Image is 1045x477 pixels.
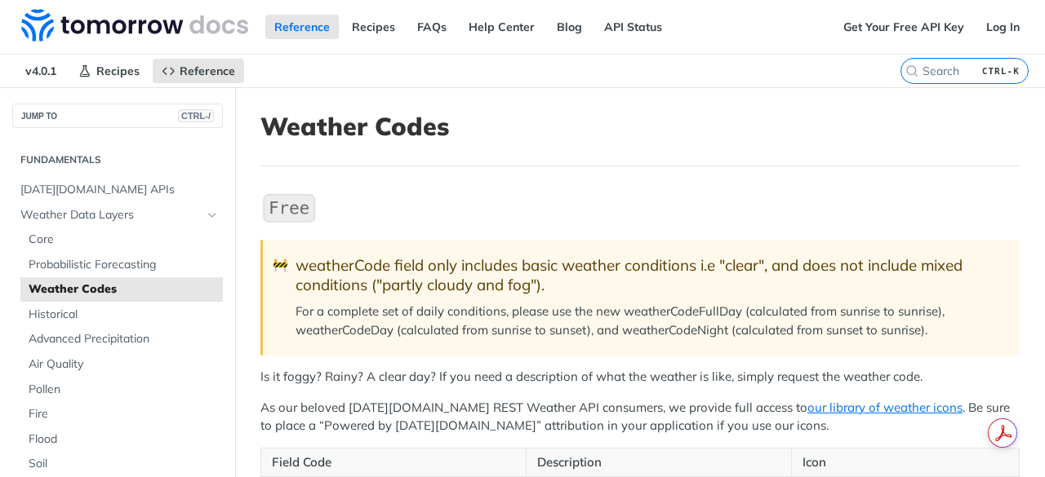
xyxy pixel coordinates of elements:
a: Air Quality [20,352,223,377]
img: Tomorrow.io Weather API Docs [21,9,248,42]
span: Pollen [29,382,219,398]
button: JUMP TOCTRL-/ [12,104,223,128]
span: Recipes [96,64,140,78]
a: Help Center [460,15,544,39]
a: FAQs [408,15,456,39]
h1: Weather Codes [260,112,1020,141]
a: [DATE][DOMAIN_NAME] APIs [12,178,223,202]
a: Get Your Free API Key [834,15,973,39]
p: Icon [803,453,1008,472]
a: Weather Codes [20,277,223,302]
p: As our beloved [DATE][DOMAIN_NAME] REST Weather API consumers, we provide full access to . Be sur... [260,399,1020,435]
p: Is it foggy? Rainy? A clear day? If you need a description of what the weather is like, simply re... [260,368,1020,386]
span: CTRL-/ [178,109,214,122]
kbd: CTRL-K [978,63,1024,79]
span: Soil [29,456,219,472]
a: Fire [20,402,223,426]
a: Probabilistic Forecasting [20,253,223,277]
span: Probabilistic Forecasting [29,257,219,273]
svg: Search [905,64,918,77]
a: Soil [20,452,223,476]
a: Reference [153,59,244,83]
span: Flood [29,431,219,448]
a: Core [20,227,223,252]
span: Reference [180,64,235,78]
p: For a complete set of daily conditions, please use the new weatherCodeFullDay (calculated from su... [296,303,1003,339]
span: Air Quality [29,356,219,373]
span: 🚧 [273,256,288,275]
button: Hide subpages for Weather Data Layers [206,209,219,222]
p: Description [537,453,780,472]
a: API Status [595,15,671,39]
a: Advanced Precipitation [20,327,223,351]
div: weatherCode field only includes basic weather conditions i.e "clear", and does not include mixed ... [296,256,1003,294]
a: Blog [548,15,591,39]
span: Fire [29,406,219,422]
span: Historical [29,307,219,323]
a: Weather Data LayersHide subpages for Weather Data Layers [12,203,223,227]
a: Log In [977,15,1029,39]
a: Recipes [69,59,149,83]
span: Weather Data Layers [20,207,202,223]
a: Reference [265,15,339,39]
span: v4.0.1 [16,59,65,83]
span: [DATE][DOMAIN_NAME] APIs [20,182,219,198]
a: Flood [20,427,223,452]
a: our library of weather icons [807,400,963,415]
span: Advanced Precipitation [29,331,219,347]
span: Core [29,232,219,248]
a: Pollen [20,378,223,402]
span: Weather Codes [29,281,219,298]
a: Recipes [343,15,404,39]
p: Field Code [272,453,515,472]
a: Historical [20,303,223,327]
h2: Fundamentals [12,152,223,167]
